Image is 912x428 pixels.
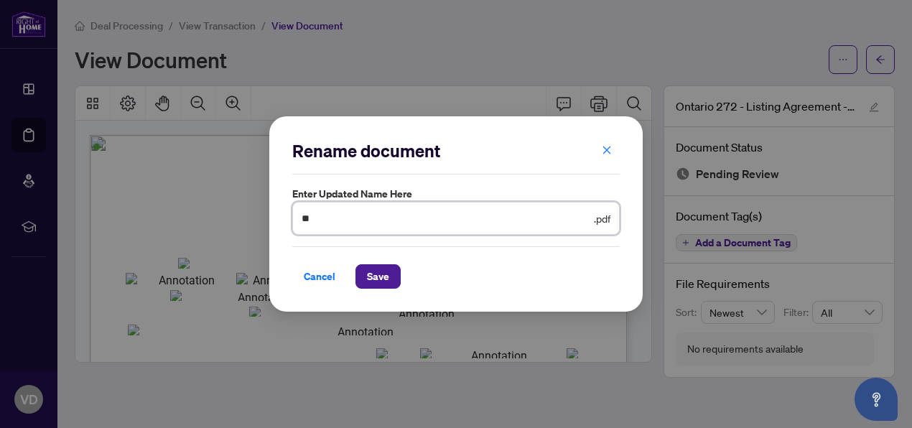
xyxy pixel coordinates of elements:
[355,264,401,289] button: Save
[367,265,389,288] span: Save
[292,264,347,289] button: Cancel
[292,186,620,202] label: Enter updated name here
[855,378,898,421] button: Open asap
[304,265,335,288] span: Cancel
[602,145,612,155] span: close
[594,210,610,226] span: .pdf
[292,139,620,162] h2: Rename document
